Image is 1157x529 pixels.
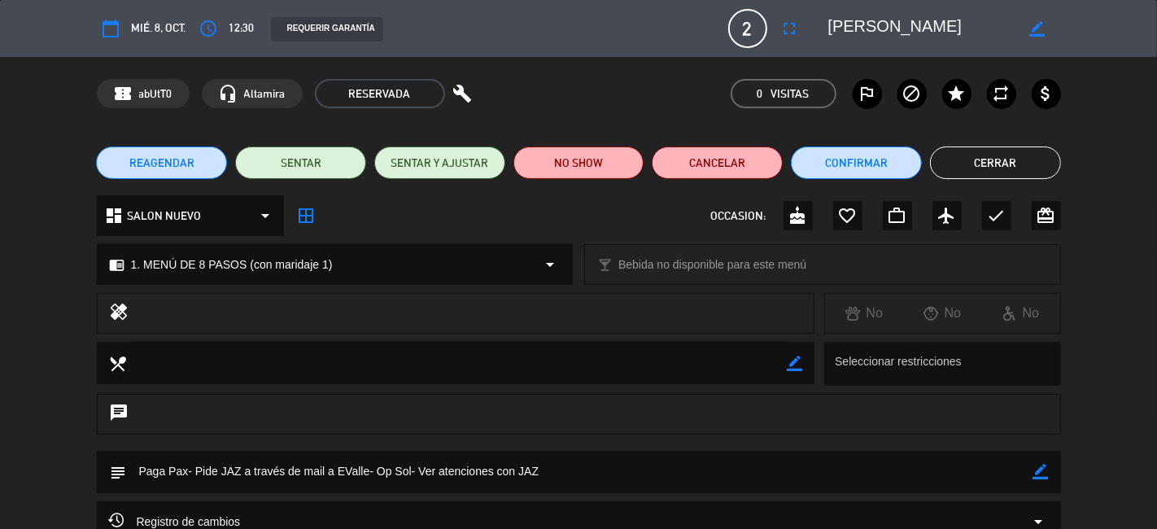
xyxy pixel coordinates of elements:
[102,19,121,38] i: calendar_today
[110,257,125,273] i: chrome_reader_mode
[903,303,981,324] div: No
[1033,464,1049,479] i: border_color
[96,146,227,179] button: REAGENDAR
[199,19,219,38] i: access_time
[110,302,129,325] i: healing
[97,14,126,43] button: calendar_today
[711,207,766,225] span: OCCASION:
[652,146,783,179] button: Cancelar
[930,146,1061,179] button: Cerrar
[981,303,1059,324] div: No
[771,85,810,103] em: Visitas
[219,84,238,103] i: headset_mic
[888,206,907,225] i: work_outline
[858,84,877,103] i: outlined_flag
[1029,21,1045,37] i: border_color
[1037,206,1056,225] i: card_giftcard
[194,14,224,43] button: access_time
[256,206,276,225] i: arrow_drop_down
[271,17,383,42] div: REQUERIR GARANTÍA
[127,207,201,225] span: SALON NUEVO
[947,84,967,103] i: star
[825,303,903,324] div: No
[618,256,806,274] span: Bebida no disponible para este menú
[775,14,805,43] button: fullscreen
[597,257,613,273] i: local_bar
[787,356,802,371] i: border_color
[902,84,922,103] i: block
[987,206,1006,225] i: check
[1037,84,1056,103] i: attach_money
[780,19,800,38] i: fullscreen
[937,206,957,225] i: airplanemode_active
[540,255,560,274] i: arrow_drop_down
[992,84,1011,103] i: repeat
[788,206,808,225] i: cake
[131,256,333,274] span: 1. MENÚ DE 8 PASOS (con maridaje 1)
[315,79,445,108] span: RESERVADA
[235,146,366,179] button: SENTAR
[109,354,127,372] i: local_dining
[139,85,172,103] span: abUtT0
[513,146,644,179] button: NO SHOW
[758,85,763,103] span: 0
[297,206,317,225] i: border_all
[244,85,286,103] span: Altamira
[374,146,505,179] button: SENTAR Y AJUSTAR
[105,206,124,225] i: dashboard
[114,84,133,103] span: confirmation_number
[129,155,194,172] span: REAGENDAR
[132,19,186,37] span: mié. 8, oct.
[453,84,473,103] i: build
[229,19,255,37] span: 12:30
[109,463,127,481] i: subject
[728,9,767,48] span: 2
[791,146,922,179] button: Confirmar
[838,206,858,225] i: favorite_border
[110,403,129,426] i: chat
